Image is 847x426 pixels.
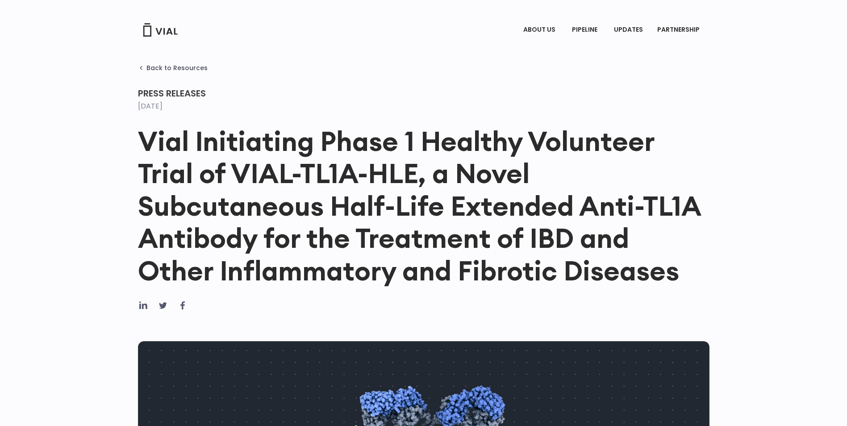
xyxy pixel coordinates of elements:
div: Share on linkedin [138,300,149,311]
a: UPDATES [607,22,650,38]
time: [DATE] [138,101,163,111]
a: Back to Resources [138,64,208,71]
div: Share on twitter [158,300,168,311]
span: Press Releases [138,87,206,100]
h1: Vial Initiating Phase 1 Healthy Volunteer Trial of VIAL-TL1A-HLE, a Novel Subcutaneous Half-Life ... [138,125,709,287]
a: ABOUT USMenu Toggle [516,22,564,38]
span: Back to Resources [146,64,208,71]
img: Vial Logo [142,23,178,37]
div: Share on facebook [177,300,188,311]
a: PARTNERSHIPMenu Toggle [650,22,709,38]
a: PIPELINEMenu Toggle [565,22,606,38]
